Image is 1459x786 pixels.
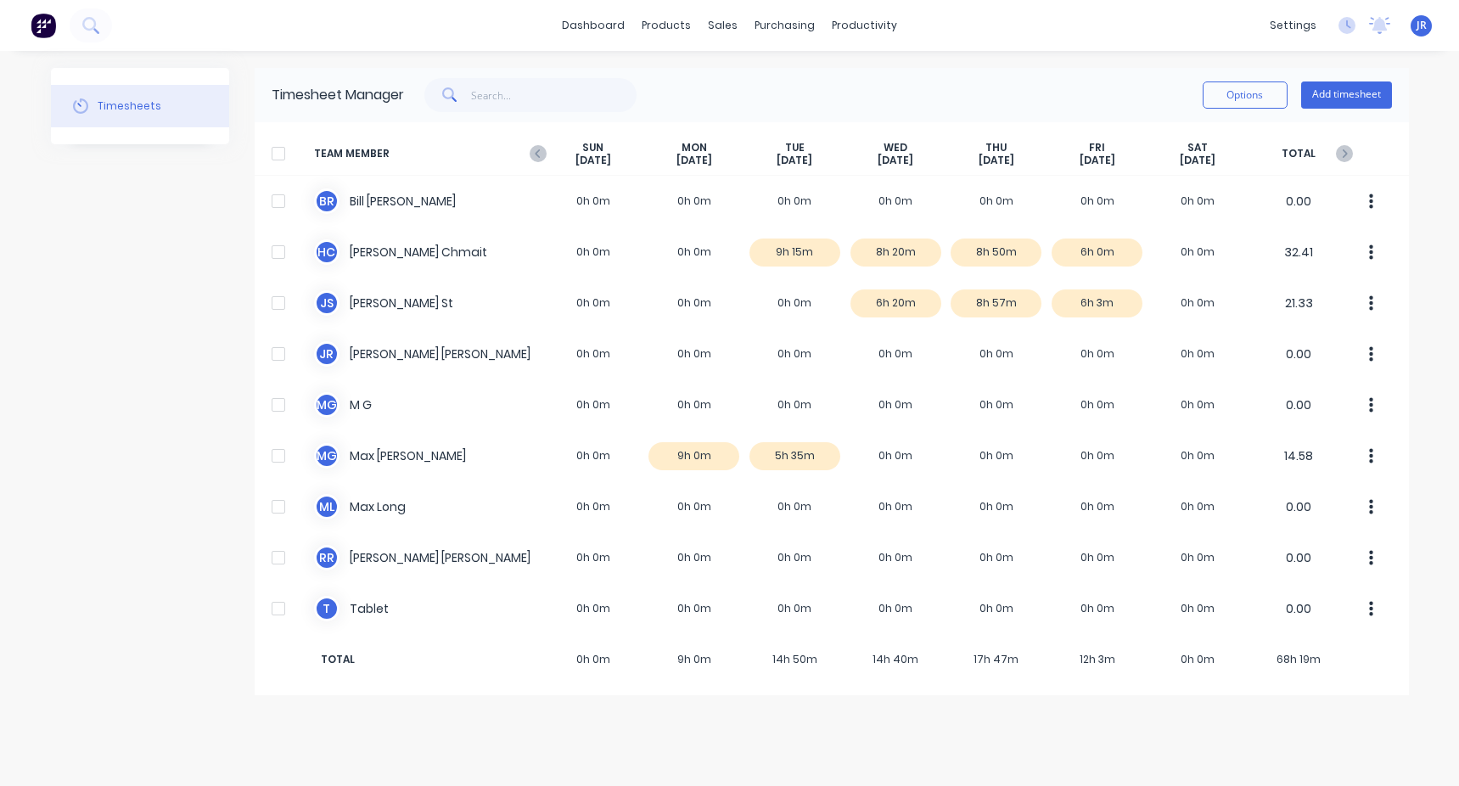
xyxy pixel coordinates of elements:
[979,154,1014,167] span: [DATE]
[543,652,644,667] span: 0h 0m
[643,652,744,667] span: 9h 0m
[1301,81,1392,109] button: Add timesheet
[1417,18,1427,33] span: JR
[946,652,1047,667] span: 17h 47m
[682,141,707,154] span: MON
[633,13,699,38] div: products
[31,13,56,38] img: Factory
[1148,652,1249,667] span: 0h 0m
[1047,652,1148,667] span: 12h 3m
[845,652,946,667] span: 14h 40m
[582,141,603,154] span: SUN
[1249,652,1350,667] span: 68h 19m
[98,98,161,114] div: Timesheets
[777,154,812,167] span: [DATE]
[676,154,712,167] span: [DATE]
[272,85,404,105] div: Timesheet Manager
[1249,141,1350,167] span: TOTAL
[785,141,805,154] span: TUE
[1187,141,1208,154] span: SAT
[1080,154,1115,167] span: [DATE]
[553,13,633,38] a: dashboard
[51,85,229,127] button: Timesheets
[744,652,845,667] span: 14h 50m
[471,78,637,112] input: Search...
[699,13,746,38] div: sales
[314,141,543,167] span: TEAM MEMBER
[1089,141,1105,154] span: FRI
[985,141,1007,154] span: THU
[1180,154,1215,167] span: [DATE]
[314,652,543,667] span: TOTAL
[823,13,906,38] div: productivity
[746,13,823,38] div: purchasing
[1203,81,1288,109] button: Options
[878,154,913,167] span: [DATE]
[575,154,611,167] span: [DATE]
[884,141,907,154] span: WED
[1261,13,1325,38] div: settings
